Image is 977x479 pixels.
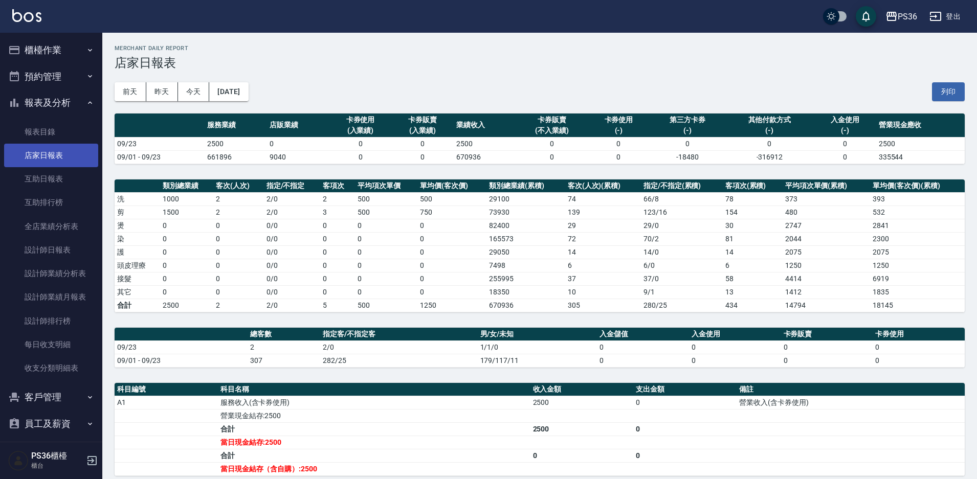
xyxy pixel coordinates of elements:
td: 0 [213,285,264,299]
td: 0 [417,285,486,299]
td: 合計 [218,449,530,462]
th: 指定/不指定 [264,179,321,193]
td: 1250 [417,299,486,312]
th: 科目編號 [115,383,218,396]
th: 收入金額 [530,383,634,396]
td: 其它 [115,285,160,299]
td: 0 [417,272,486,285]
td: 2500 [205,137,267,150]
td: 接髮 [115,272,160,285]
h2: Merchant Daily Report [115,45,965,52]
th: 平均項次單價(累積) [783,179,871,193]
td: 154 [723,206,783,219]
th: 男/女/未知 [478,328,597,341]
td: 29 [565,219,641,232]
td: 2 [213,206,264,219]
table: a dense table [115,383,965,476]
td: 5 [320,299,355,312]
table: a dense table [115,113,965,164]
td: 0 [355,245,417,259]
a: 設計師業績分析表 [4,262,98,285]
th: 業績收入 [454,113,516,138]
button: 今天 [178,82,210,101]
td: 37 [565,272,641,285]
td: 500 [355,192,417,206]
td: 0 / 0 [264,285,321,299]
a: 設計師日報表 [4,238,98,262]
td: 73930 [486,206,565,219]
th: 指定客/不指定客 [320,328,478,341]
th: 單均價(客次價)(累積) [870,179,965,193]
td: 2 / 0 [264,192,321,206]
td: 0 [213,259,264,272]
td: 305 [565,299,641,312]
td: 09/23 [115,137,205,150]
td: 0 [516,137,588,150]
h5: PS36櫃檯 [31,451,83,461]
td: 護 [115,245,160,259]
button: 商品管理 [4,437,98,463]
th: 備註 [737,383,965,396]
td: 280/25 [641,299,723,312]
th: 營業現金應收 [876,113,965,138]
td: 1500 [160,206,213,219]
td: 營業收入(含卡券使用) [737,396,965,409]
td: 500 [355,299,417,312]
td: 6 [723,259,783,272]
div: 第三方卡券 [652,115,722,125]
td: 09/01 - 09/23 [115,354,248,367]
td: 0 / 0 [264,245,321,259]
td: 2841 [870,219,965,232]
td: 1/1/0 [478,340,597,354]
th: 客項次 [320,179,355,193]
td: 3 [320,206,355,219]
td: 14794 [783,299,871,312]
td: 0 [725,137,814,150]
div: (入業績) [332,125,389,136]
div: 卡券販賣 [394,115,451,125]
td: 2075 [870,245,965,259]
a: 報表目錄 [4,120,98,144]
div: 卡券使用 [590,115,648,125]
button: PS36 [881,6,921,27]
a: 設計師業績月報表 [4,285,98,309]
button: 員工及薪資 [4,410,98,437]
td: 9 / 1 [641,285,723,299]
td: 14 / 0 [641,245,723,259]
div: (-) [816,125,874,136]
td: 0 / 0 [264,232,321,245]
a: 店家日報表 [4,144,98,167]
td: 70 / 2 [641,232,723,245]
td: 洗 [115,192,160,206]
button: 報表及分析 [4,89,98,116]
div: 入金使用 [816,115,874,125]
td: 0 [355,285,417,299]
td: 480 [783,206,871,219]
td: 670936 [454,150,516,164]
td: 661896 [205,150,267,164]
td: 2500 [876,137,965,150]
td: 74 [565,192,641,206]
td: 0 [355,272,417,285]
th: 客次(人次)(累積) [565,179,641,193]
td: 6919 [870,272,965,285]
table: a dense table [115,179,965,312]
td: 1412 [783,285,871,299]
td: 0 [781,354,873,367]
td: 0 [160,219,213,232]
td: 139 [565,206,641,219]
th: 總客數 [248,328,320,341]
td: 0 [213,245,264,259]
td: 335544 [876,150,965,164]
td: 66 / 8 [641,192,723,206]
td: 0 [873,340,965,354]
td: 0 / 0 [264,219,321,232]
td: 30 [723,219,783,232]
th: 支出金額 [633,383,737,396]
td: 670936 [486,299,565,312]
td: 0 [391,137,454,150]
td: 0 [516,150,588,164]
td: 0 [588,137,650,150]
td: 0 [355,219,417,232]
th: 入金使用 [689,328,781,341]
